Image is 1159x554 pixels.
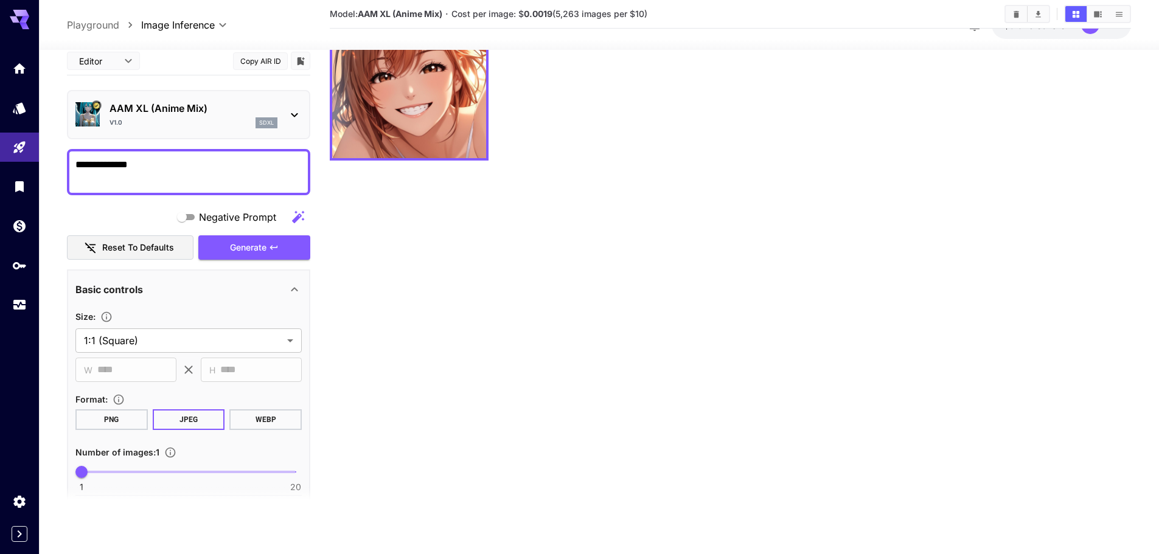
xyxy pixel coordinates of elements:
span: W [84,362,92,376]
span: 1:1 (Square) [84,333,282,348]
button: Choose the file format for the output image. [108,393,130,406]
button: JPEG [153,409,225,429]
span: Image Inference [141,18,215,32]
button: WEBP [229,409,302,429]
button: Generate [198,235,310,260]
p: Basic controls [75,282,143,296]
div: Home [12,61,27,76]
button: Show images in video view [1087,6,1109,22]
a: Playground [67,18,119,32]
button: Certified Model – Vetted for best performance and includes a commercial license. [91,100,101,110]
button: Show images in list view [1109,6,1130,22]
b: 0.0019 [524,9,552,19]
div: Basic controls [75,274,302,303]
span: Editor [79,55,117,68]
button: Clear Images [1006,6,1027,22]
span: H [209,362,215,376]
p: v1.0 [110,118,122,127]
p: · [445,7,448,21]
span: Model: [330,9,442,19]
div: Settings [12,494,27,509]
button: Add to library [295,54,306,68]
button: Copy AIR ID [233,52,288,69]
button: Download All [1028,6,1049,22]
div: Clear ImagesDownload All [1004,5,1050,23]
p: AAM XL (Anime Mix) [110,101,277,116]
div: Usage [12,297,27,313]
p: sdxl [259,119,274,127]
span: Generate [230,240,266,255]
span: $5.81 [1004,20,1029,30]
div: Show images in grid viewShow images in video viewShow images in list view [1064,5,1131,23]
div: Models [12,100,27,116]
span: Cost per image: $ (5,263 images per $10) [451,9,647,19]
button: Specify how many images to generate in a single request. Each image generation will be charged se... [159,446,181,459]
span: Format : [75,393,108,404]
span: Negative Prompt [199,210,276,224]
b: AAM XL (Anime Mix) [358,9,442,19]
nav: breadcrumb [67,18,141,32]
div: API Keys [12,258,27,273]
span: Size : [75,311,96,321]
div: Library [12,179,27,194]
button: PNG [75,409,148,429]
span: Number of images : 1 [75,446,159,457]
div: Certified Model – Vetted for best performance and includes a commercial license.AAM XL (Anime Mix... [75,96,302,133]
div: Wallet [12,218,27,234]
button: Expand sidebar [12,526,27,542]
button: Show images in grid view [1065,6,1087,22]
span: credits left [1029,20,1071,30]
button: Reset to defaults [67,235,193,260]
div: Playground [12,140,27,155]
img: 2Q== [332,4,486,158]
span: 20 [290,481,301,493]
button: Adjust the dimensions of the generated image by specifying its width and height in pixels, or sel... [96,311,117,323]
